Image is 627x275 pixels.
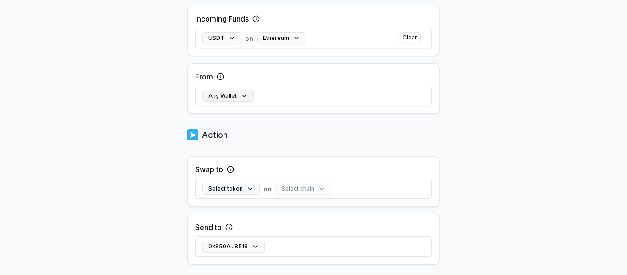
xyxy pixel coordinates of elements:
[195,222,222,233] label: Send to
[399,32,421,43] button: Clear
[257,32,306,44] button: Ethereum
[195,13,249,24] label: Incoming Funds
[202,129,228,141] p: Action
[202,32,241,44] button: USDT
[202,183,260,195] button: Select token
[187,129,198,141] img: logo
[245,34,253,43] span: on
[195,71,213,82] label: From
[195,164,223,175] label: Swap to
[263,184,272,194] span: on
[202,90,254,102] button: Any Wallet
[202,241,265,253] button: 0x850A...8518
